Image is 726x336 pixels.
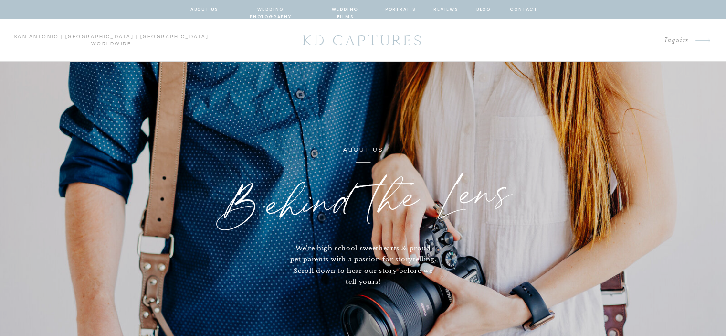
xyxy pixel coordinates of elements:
[475,5,493,14] a: blog
[190,5,219,14] a: about us
[510,5,537,14] a: contact
[385,5,416,14] a: portraits
[290,243,437,289] p: We're high school sweethearts & proud pet parents with a passion for storytelling. Scroll down to...
[580,34,689,47] a: Inquire
[433,5,459,14] a: reviews
[13,33,209,48] p: san antonio | [GEOGRAPHIC_DATA] | [GEOGRAPHIC_DATA] worldwide
[297,27,429,54] a: KD CAPTURES
[183,162,544,242] h1: Behind the Lens
[285,145,441,156] p: ABOUT US
[323,5,368,14] a: wedding films
[236,5,306,14] a: wedding photography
